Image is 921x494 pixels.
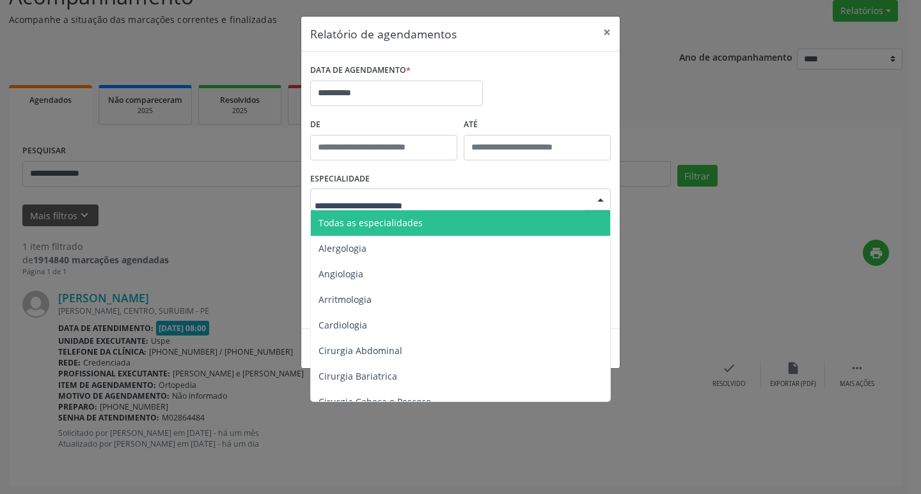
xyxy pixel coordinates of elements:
[319,344,402,357] span: Cirurgia Abdominal
[310,169,370,189] label: ESPECIALIDADE
[464,115,611,135] label: ATÉ
[319,319,367,331] span: Cardiologia
[594,17,620,48] button: Close
[319,293,372,305] span: Arritmologia
[319,268,363,280] span: Angiologia
[310,115,457,135] label: De
[310,26,457,42] h5: Relatório de agendamentos
[310,61,411,81] label: DATA DE AGENDAMENTO
[319,370,397,382] span: Cirurgia Bariatrica
[319,217,423,229] span: Todas as especialidades
[319,396,431,408] span: Cirurgia Cabeça e Pescoço
[319,242,366,254] span: Alergologia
